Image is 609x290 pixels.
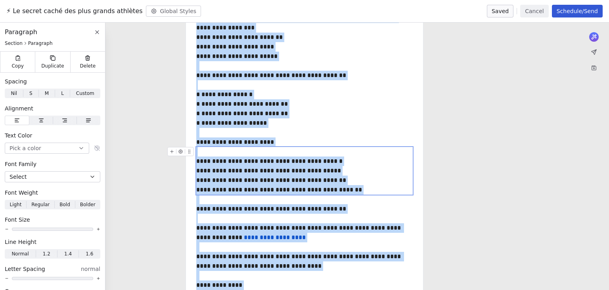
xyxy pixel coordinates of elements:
[43,250,50,257] span: 1.2
[10,173,27,181] span: Select
[76,90,94,97] span: Custom
[146,6,201,17] button: Global Styles
[5,238,36,246] span: Line Height
[5,189,38,197] span: Font Weight
[10,201,21,208] span: Light
[552,5,603,17] button: Schedule/Send
[80,201,96,208] span: Bolder
[5,27,37,37] span: Paragraph
[61,90,64,97] span: L
[45,90,49,97] span: M
[80,63,96,69] span: Delete
[5,265,45,273] span: Letter Spacing
[64,250,72,257] span: 1.4
[5,216,30,224] span: Font Size
[5,131,32,139] span: Text Color
[81,265,100,273] span: normal
[5,40,23,46] span: Section
[5,77,27,85] span: Spacing
[6,6,143,16] span: ⚡ Le secret caché des plus grands athlètes
[86,250,93,257] span: 1.6
[29,90,33,97] span: S
[5,160,36,168] span: Font Family
[11,90,17,97] span: Nil
[5,143,89,154] button: Pick a color
[11,63,24,69] span: Copy
[520,5,548,17] button: Cancel
[41,63,64,69] span: Duplicate
[28,40,53,46] span: Paragraph
[11,250,29,257] span: Normal
[31,201,50,208] span: Regular
[5,104,33,112] span: Alignment
[487,5,513,17] button: Saved
[59,201,70,208] span: Bold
